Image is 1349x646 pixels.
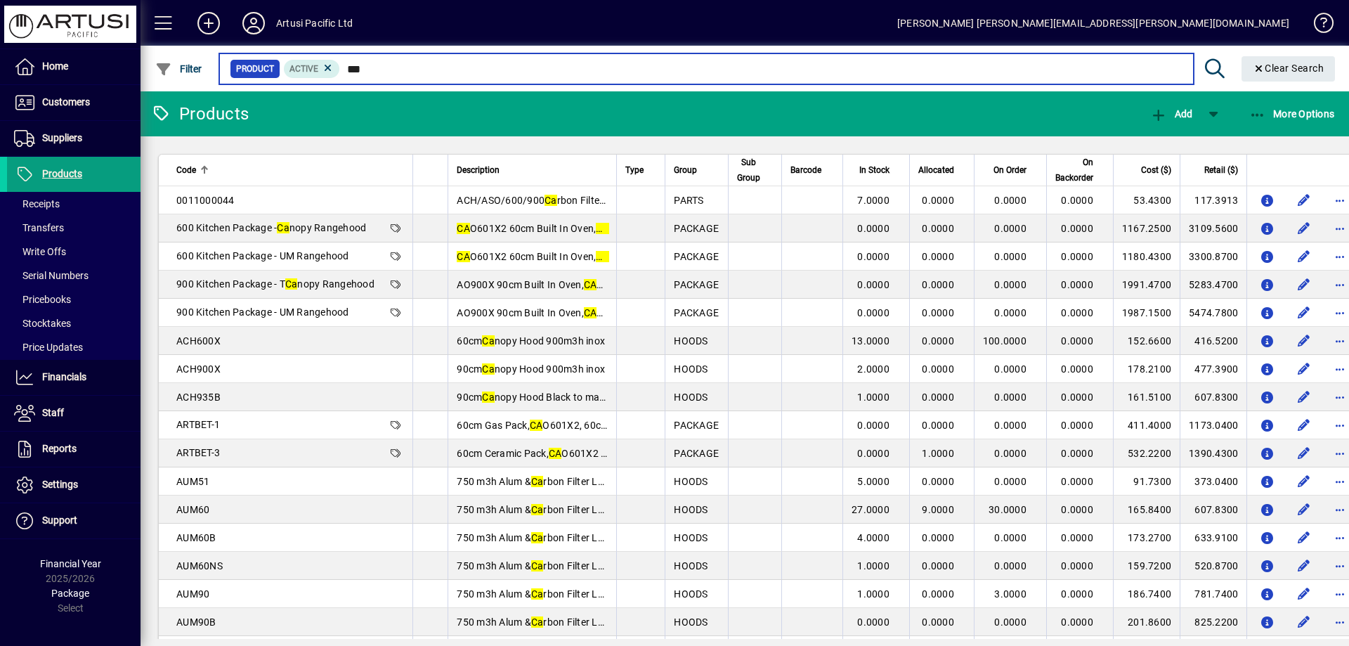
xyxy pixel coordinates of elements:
[857,223,889,234] span: 0.0000
[674,251,719,262] span: PACKAGE
[457,307,862,318] span: AO900X 90cm Built In Oven, CC90 90cm Hob, AUM90 Hood & ADW5002X/1 Dishwasher
[852,162,902,178] div: In Stock
[1113,355,1180,383] td: 178.2100
[1150,108,1192,119] span: Add
[7,335,141,359] a: Price Updates
[1292,527,1315,549] button: Edit
[531,476,544,487] em: Ca
[176,419,220,430] span: ARTBET-1
[857,392,889,403] span: 1.0000
[457,560,682,571] span: 750 m3h Alum & rbon Filter LED Strip No Switch
[457,251,470,262] em: CA
[1113,383,1180,411] td: 161.5100
[176,222,366,233] span: 600 Kitchen Package - nopy Rangehood
[1113,524,1180,552] td: 173.2700
[176,532,216,543] span: AUM60B
[457,223,892,234] span: O601X2 60cm Built In Oven, CC604 60cm Hob, ACH600X Hood & ADW5002X/1 Dishwasher
[1180,299,1246,327] td: 5474.7800
[531,588,544,600] em: Ca
[674,616,708,628] span: HOODS
[674,162,719,178] div: Group
[42,60,68,72] span: Home
[176,447,220,458] span: ARTBET-3
[674,195,703,206] span: PARTS
[1061,223,1093,234] span: 0.0000
[857,560,889,571] span: 1.0000
[1113,299,1180,327] td: 1987.1500
[1292,470,1315,493] button: Edit
[231,11,276,36] button: Profile
[994,532,1027,543] span: 0.0000
[857,279,889,290] span: 0.0000
[1113,327,1180,355] td: 152.6600
[674,476,708,487] span: HOODS
[1113,552,1180,580] td: 159.7200
[7,49,141,84] a: Home
[674,392,708,403] span: HOODS
[457,279,872,290] span: AO900X 90cm Built In Oven, CC90 90cm Hob, ATH900X Hood & ADW5002X/1 Dishwasher
[176,476,209,487] span: AUM51
[1180,608,1246,636] td: 825.2200
[457,392,666,403] span: 90cm nopy Hood Black to match AFGR935B
[1292,414,1315,437] button: Edit
[285,278,298,290] em: Ca
[42,371,86,382] span: Financials
[1292,498,1315,521] button: Edit
[674,279,719,290] span: PACKAGE
[51,588,89,599] span: Package
[176,504,209,515] span: AUM60
[152,56,206,82] button: Filter
[482,392,495,403] em: Ca
[40,558,101,569] span: Financial Year
[7,85,141,120] a: Customers
[1113,214,1180,243] td: 1167.2500
[531,560,544,571] em: Ca
[994,195,1027,206] span: 0.0000
[186,11,231,36] button: Add
[236,62,274,76] span: Product
[42,132,82,143] span: Suppliers
[596,223,609,234] em: CA
[482,335,495,347] em: Ca
[1113,467,1180,496] td: 91.7300
[1180,467,1246,496] td: 373.0400
[1061,448,1093,459] span: 0.0000
[994,616,1027,628] span: 0.0000
[674,420,719,431] span: PACKAGE
[989,504,1027,515] span: 30.0000
[457,251,880,262] span: O601X2 60cm Built In Oven, CC604 60cm Hob, AUM60 Hood & ADW5002X/1 Dishwasher
[674,504,708,515] span: HOODS
[859,162,889,178] span: In Stock
[457,420,765,431] span: 60cm Gas Pack, O601X2, 60cm Electric Oven, GH600X Gas Hob
[922,532,954,543] span: 0.0000
[1292,273,1315,296] button: Edit
[151,103,249,125] div: Products
[1061,392,1093,403] span: 0.0000
[674,162,697,178] span: Group
[1292,302,1315,324] button: Edit
[545,195,557,206] em: Ca
[994,307,1027,318] span: 0.0000
[1292,330,1315,352] button: Edit
[1303,3,1331,49] a: Knowledge Base
[897,12,1289,34] div: [PERSON_NAME] [PERSON_NAME][EMAIL_ADDRESS][PERSON_NAME][DOMAIN_NAME]
[1061,251,1093,262] span: 0.0000
[42,96,90,108] span: Customers
[1292,358,1315,380] button: Edit
[994,588,1027,600] span: 3.0000
[674,307,719,318] span: PACKAGE
[1061,616,1093,628] span: 0.0000
[14,270,89,281] span: Serial Numbers
[457,532,665,543] span: 750 m3h Alum & rbon Filter LED Strip - Black
[1055,155,1106,186] div: On Backorder
[549,448,562,459] em: CA
[922,223,954,234] span: 0.0000
[674,532,708,543] span: HOODS
[983,162,1039,178] div: On Order
[857,616,889,628] span: 0.0000
[922,307,954,318] span: 0.0000
[1292,611,1315,633] button: Edit
[674,560,708,571] span: HOODS
[922,560,954,571] span: 0.0000
[922,335,954,347] span: 0.0000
